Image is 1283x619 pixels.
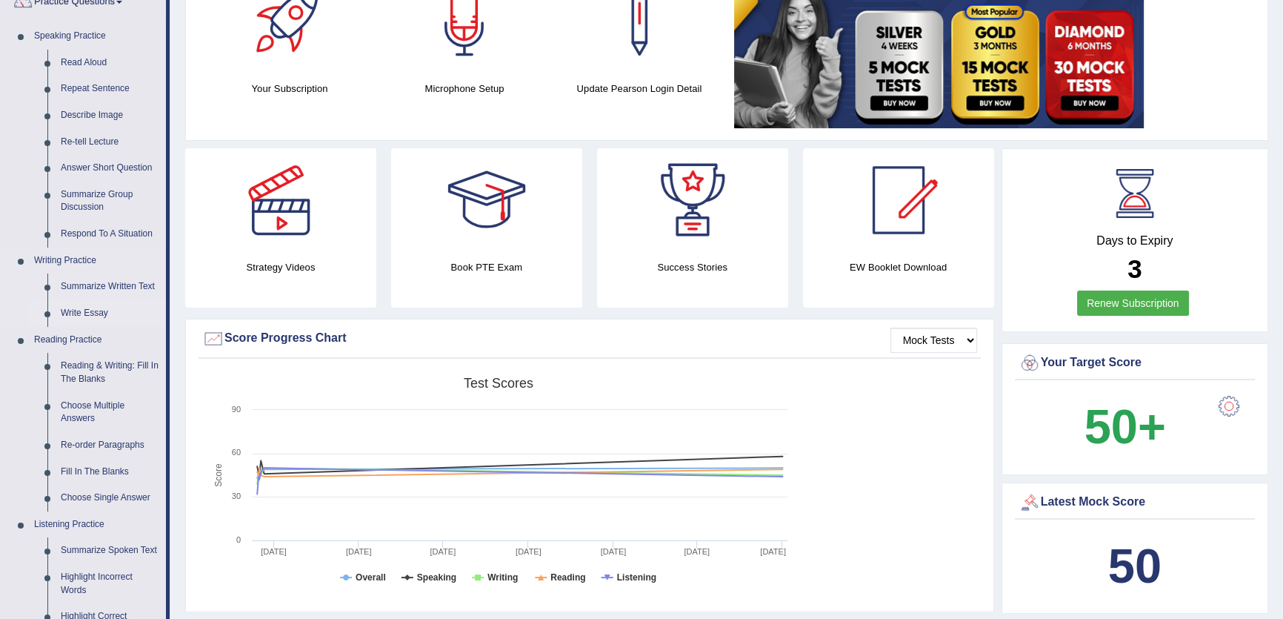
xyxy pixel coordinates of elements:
a: Fill In The Blanks [54,459,166,486]
div: Score Progress Chart [202,328,977,350]
tspan: Listening [617,572,656,583]
tspan: [DATE] [516,547,541,556]
a: Choose Multiple Answers [54,393,166,432]
a: Respond To A Situation [54,221,166,248]
a: Reading Practice [27,327,166,354]
a: Writing Practice [27,248,166,274]
h4: EW Booklet Download [803,259,994,275]
a: Answer Short Question [54,155,166,182]
a: Summarize Written Text [54,274,166,300]
a: Summarize Group Discussion [54,182,166,221]
a: Re-tell Lecture [54,129,166,156]
a: Renew Subscription [1077,291,1189,316]
tspan: Reading [550,572,585,583]
tspan: Overall [356,572,386,583]
tspan: [DATE] [346,547,372,556]
a: Listening Practice [27,512,166,538]
h4: Microphone Setup [384,81,544,96]
tspan: Writing [487,572,518,583]
a: Repeat Sentence [54,76,166,102]
b: 3 [1127,254,1142,283]
a: Speaking Practice [27,23,166,50]
text: 0 [236,535,241,544]
text: 30 [232,491,241,500]
a: Reading & Writing: Fill In The Blanks [54,353,166,392]
div: Latest Mock Score [1019,491,1252,514]
tspan: Score [213,463,224,487]
tspan: [DATE] [684,547,710,556]
a: Re-order Paragraphs [54,432,166,459]
tspan: [DATE] [760,547,786,556]
div: Your Target Score [1019,352,1252,374]
a: Read Aloud [54,50,166,76]
h4: Success Stories [597,259,788,275]
text: 60 [232,448,241,457]
a: Highlight Incorrect Words [54,564,166,603]
a: Summarize Spoken Text [54,537,166,564]
text: 90 [232,405,241,414]
h4: Update Pearson Login Detail [559,81,719,96]
h4: Strategy Videos [185,259,376,275]
b: 50 [1108,539,1162,593]
a: Describe Image [54,102,166,129]
tspan: [DATE] [261,547,287,556]
tspan: Speaking [417,572,456,583]
h4: Book PTE Exam [391,259,582,275]
a: Write Essay [54,300,166,327]
tspan: [DATE] [430,547,456,556]
tspan: [DATE] [601,547,627,556]
a: Choose Single Answer [54,485,166,512]
tspan: Test scores [464,376,533,391]
h4: Days to Expiry [1019,234,1252,248]
b: 50+ [1084,400,1166,454]
h4: Your Subscription [210,81,370,96]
